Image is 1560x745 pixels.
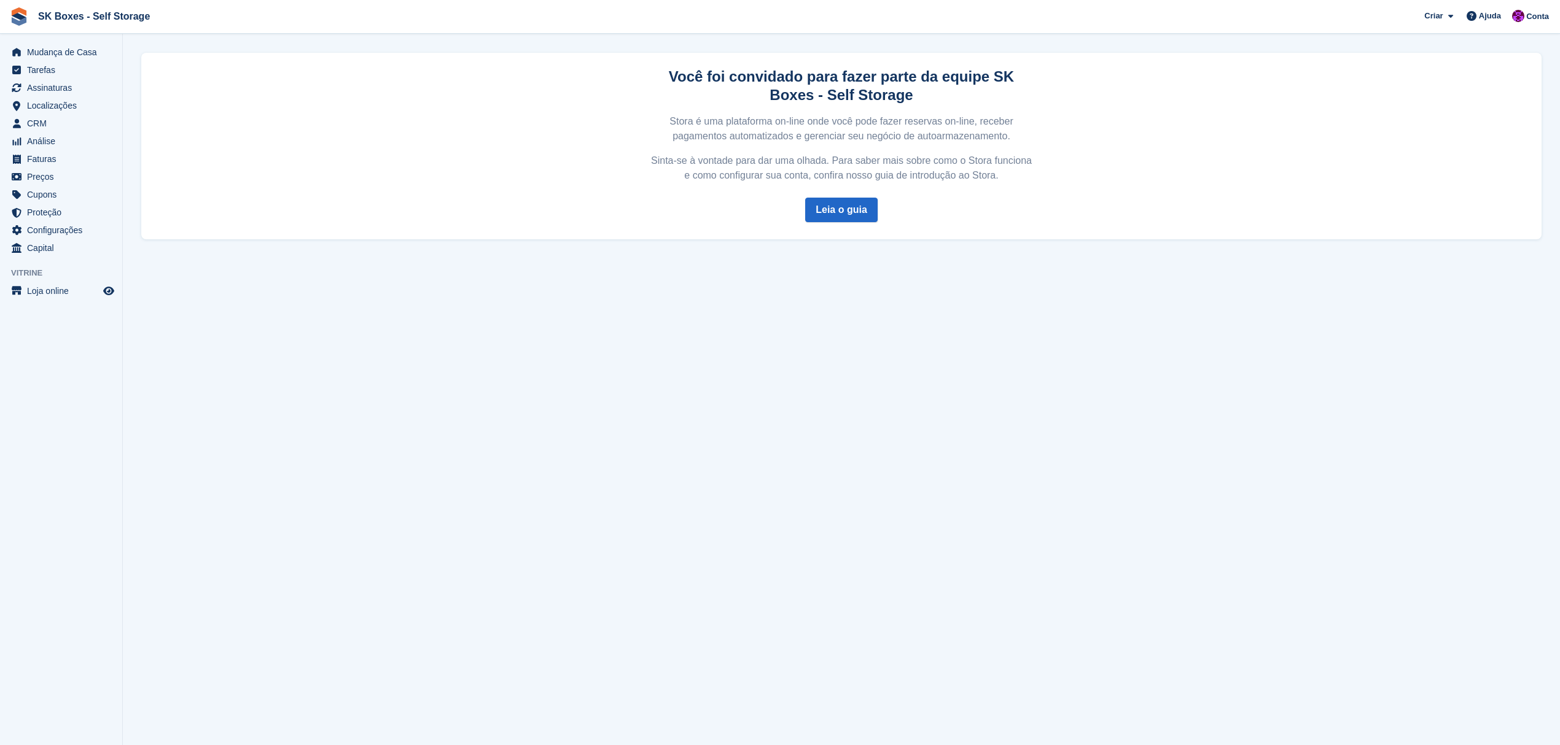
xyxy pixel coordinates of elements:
[6,239,116,257] a: menu
[669,68,1014,103] strong: Você foi convidado para fazer parte da equipe SK Boxes - Self Storage
[27,133,101,150] span: Análise
[6,97,116,114] a: menu
[27,97,101,114] span: Localizações
[27,204,101,221] span: Proteção
[27,222,101,239] span: Configurações
[647,153,1035,183] p: Sinta-se à vontade para dar uma olhada. Para saber mais sobre como o Stora funciona e como config...
[6,186,116,203] a: menu
[805,198,878,222] a: Leia o guia
[27,79,101,96] span: Assinaturas
[27,61,101,79] span: Tarefas
[27,168,101,185] span: Preços
[27,44,101,61] span: Mudança de Casa
[27,115,101,132] span: CRM
[6,168,116,185] a: menu
[647,114,1035,144] p: Stora é uma plataforma on-line onde você pode fazer reservas on-line, receber pagamentos automati...
[6,115,116,132] a: menu
[6,44,116,61] a: menu
[10,7,28,26] img: stora-icon-8386f47178a22dfd0bd8f6a31ec36ba5ce8667c1dd55bd0f319d3a0aa187defe.svg
[6,282,116,299] a: menu
[1512,10,1524,22] img: Mateus Cassange
[6,150,116,168] a: menu
[1526,10,1549,23] span: Conta
[1479,10,1501,22] span: Ajuda
[27,239,101,257] span: Capital
[11,267,122,279] span: Vitrine
[101,284,116,298] a: Loja de pré-visualização
[27,150,101,168] span: Faturas
[33,6,155,26] a: SK Boxes - Self Storage
[6,133,116,150] a: menu
[6,79,116,96] a: menu
[27,186,101,203] span: Cupons
[1424,10,1443,22] span: Criar
[6,222,116,239] a: menu
[27,282,101,299] span: Loja online
[6,61,116,79] a: menu
[6,204,116,221] a: menu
